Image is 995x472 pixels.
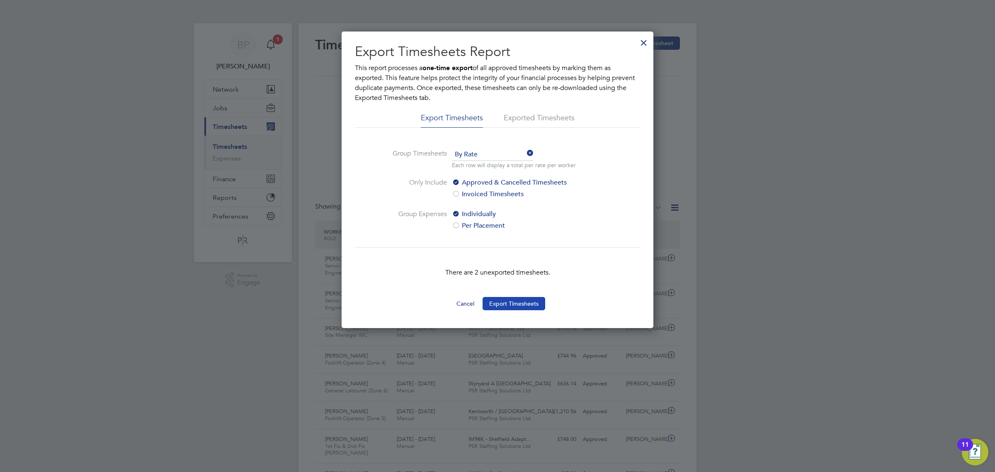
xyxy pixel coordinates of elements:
h2: Export Timesheets Report [355,43,640,61]
li: Export Timesheets [421,113,483,128]
label: Invoiced Timesheets [452,189,591,199]
b: one-time export [422,64,473,72]
div: 11 [961,445,969,455]
li: Exported Timesheets [504,113,575,128]
span: By Rate [452,148,534,161]
p: Each row will display a total per rate per worker [452,161,576,169]
p: There are 2 unexported timesheets. [355,268,640,277]
button: Cancel [450,297,481,310]
button: Export Timesheets [483,297,545,310]
label: Approved & Cancelled Timesheets [452,178,591,187]
p: This report processes a of all approved timesheets by marking them as exported. This feature help... [355,63,640,103]
button: Open Resource Center, 11 new notifications [962,439,988,465]
label: Group Timesheets [385,148,447,168]
label: Group Expenses [385,209,447,231]
label: Individually [452,209,591,219]
label: Per Placement [452,221,591,231]
label: Only Include [385,178,447,199]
